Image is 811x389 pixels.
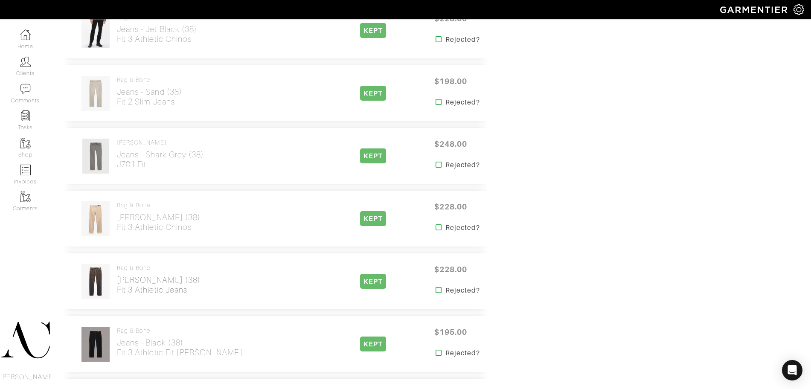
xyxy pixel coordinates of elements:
span: KEPT [360,148,386,163]
img: garmentier-logo-header-white-b43fb05a5012e4ada735d5af1a66efaba907eab6374d6393d1fbf88cb4ef424d.png [716,2,794,17]
a: rag & bone Jeans - Black (38)Fit 3 Athletic Fit [PERSON_NAME] [117,327,243,357]
strong: Rejected? [445,97,480,107]
h4: [PERSON_NAME] [117,139,204,146]
strong: Rejected? [445,223,480,233]
strong: Rejected? [445,160,480,170]
span: $195.00 [425,323,477,341]
h4: rag & bone [117,327,243,334]
span: $228.00 [425,197,477,216]
h4: rag & bone [117,76,182,84]
img: v5tQpuK8qDK61qWxDzLkBP88 [81,75,110,111]
img: VhYbMavT78RiCM9UqeG6o7nR [81,13,110,49]
strong: Rejected? [445,35,480,45]
img: orders-icon-0abe47150d42831381b5fb84f609e132dff9fe21cb692f30cb5eec754e2cba89.png [20,165,31,175]
a: rag & bone Jeans - Jet Black (38)Fit 3 Athletic Chinos [117,14,197,44]
h2: Jeans - Sand (38) Fit 2 Slim Jeans [117,87,182,107]
strong: Rejected? [445,285,480,296]
img: FXK6gUTv1pqVK4jXVA6XEXaA [81,264,110,299]
strong: Rejected? [445,348,480,358]
span: KEPT [360,274,386,289]
h4: rag & bone [117,264,201,272]
img: BCsshiimhZnTs87kEhSDrqCN [82,138,109,174]
img: comment-icon-a0a6a9ef722e966f86d9cbdc48e553b5cf19dbc54f86b18d962a5391bc8f6eb6.png [20,84,31,94]
div: Open Intercom Messenger [782,360,802,380]
span: KEPT [360,211,386,226]
span: $228.00 [425,260,477,279]
img: reminder-icon-8004d30b9f0a5d33ae49ab947aed9ed385cf756f9e5892f1edd6e32f2345188e.png [20,110,31,121]
h2: Jeans - Shark Grey (38) J701 Fit [117,150,204,169]
img: EMs8QrfBxP2nFGf8fNWkifdx [81,201,110,237]
img: 6Psw3xuYVMwRNMje6U7X4xLB [81,326,110,362]
span: $198.00 [425,72,477,90]
h2: [PERSON_NAME] (38) Fit 3 Athletic Jeans [117,275,201,295]
a: rag & bone [PERSON_NAME] (38)Fit 3 Athletic Jeans [117,264,201,295]
img: dashboard-icon-dbcd8f5a0b271acd01030246c82b418ddd0df26cd7fceb0bd07c9910d44c42f6.png [20,29,31,40]
a: rag & bone Jeans - Sand (38)Fit 2 Slim Jeans [117,76,182,107]
img: clients-icon-6bae9207a08558b7cb47a8932f037763ab4055f8c8b6bfacd5dc20c3e0201464.png [20,56,31,67]
span: KEPT [360,23,386,38]
a: rag & bone [PERSON_NAME] (38)Fit 3 Athletic Chinos [117,202,201,232]
span: $248.00 [425,135,477,153]
h2: [PERSON_NAME] (38) Fit 3 Athletic Chinos [117,212,201,232]
a: [PERSON_NAME] Jeans - Shark Grey (38)J701 Fit [117,139,204,169]
span: KEPT [360,337,386,351]
span: KEPT [360,86,386,101]
img: garments-icon-b7da505a4dc4fd61783c78ac3ca0ef83fa9d6f193b1c9dc38574b1d14d53ca28.png [20,138,31,148]
img: gear-icon-white-bd11855cb880d31180b6d7d6211b90ccbf57a29d726f0c71d8c61bd08dd39cc2.png [794,4,804,15]
h4: rag & bone [117,202,201,209]
h2: Jeans - Jet Black (38) Fit 3 Athletic Chinos [117,24,197,44]
h2: Jeans - Black (38) Fit 3 Athletic Fit [PERSON_NAME] [117,338,243,357]
img: garments-icon-b7da505a4dc4fd61783c78ac3ca0ef83fa9d6f193b1c9dc38574b1d14d53ca28.png [20,192,31,202]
